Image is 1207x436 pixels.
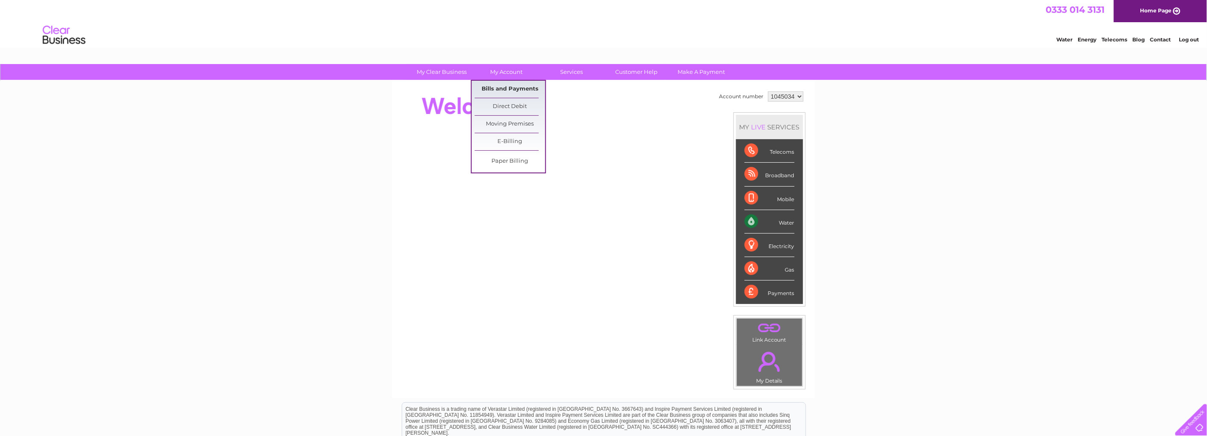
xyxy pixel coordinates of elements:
td: Link Account [736,318,803,345]
a: Blog [1133,36,1145,43]
div: Payments [745,281,795,304]
img: logo.png [42,22,86,48]
a: Make A Payment [666,64,736,80]
a: Energy [1078,36,1097,43]
div: Telecoms [745,139,795,163]
a: Log out [1179,36,1199,43]
a: . [739,321,800,336]
a: Bills and Payments [475,81,545,98]
a: My Clear Business [406,64,477,80]
div: Water [745,210,795,234]
a: Telecoms [1102,36,1128,43]
div: Clear Business is a trading name of Verastar Limited (registered in [GEOGRAPHIC_DATA] No. 3667643... [402,5,806,41]
div: Electricity [745,234,795,257]
div: LIVE [750,123,768,131]
a: Customer Help [601,64,672,80]
a: Paper Billing [475,153,545,170]
a: Water [1057,36,1073,43]
td: My Details [736,345,803,386]
a: My Account [471,64,542,80]
div: Gas [745,257,795,281]
div: Broadband [745,163,795,186]
a: Contact [1150,36,1171,43]
a: 0333 014 3131 [1046,4,1105,15]
a: E-Billing [475,133,545,150]
a: . [739,347,800,377]
a: Direct Debit [475,98,545,115]
a: Services [536,64,607,80]
td: Account number [717,89,766,104]
div: Mobile [745,187,795,210]
a: Moving Premises [475,116,545,133]
div: MY SERVICES [736,115,803,139]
